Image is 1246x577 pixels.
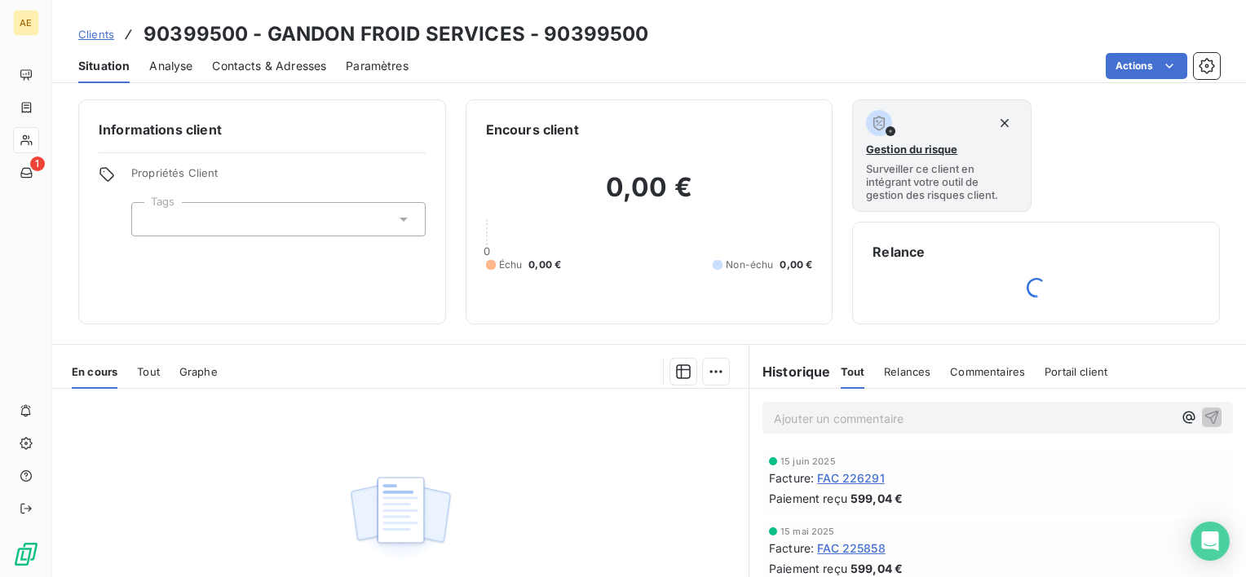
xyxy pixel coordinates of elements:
[1106,53,1187,79] button: Actions
[131,166,426,189] span: Propriétés Client
[769,469,814,487] span: Facture :
[78,58,130,74] span: Situation
[486,120,579,139] h6: Encours client
[851,560,903,577] span: 599,04 €
[528,258,561,272] span: 0,00 €
[866,143,957,156] span: Gestion du risque
[348,468,453,569] img: Empty state
[769,490,847,507] span: Paiement reçu
[78,28,114,41] span: Clients
[852,99,1031,212] button: Gestion du risqueSurveiller ce client en intégrant votre outil de gestion des risques client.
[149,58,192,74] span: Analyse
[212,58,326,74] span: Contacts & Adresses
[749,362,831,381] h6: Historique
[137,365,160,378] span: Tout
[145,212,158,227] input: Ajouter une valeur
[30,156,45,171] span: 1
[486,171,813,220] h2: 0,00 €
[1191,522,1230,561] div: Open Intercom Messenger
[873,242,1200,262] h6: Relance
[817,469,885,487] span: FAC 226291
[851,490,903,507] span: 599,04 €
[769,560,847,577] span: Paiement reçu
[780,456,836,466] span: 15 juin 2025
[179,365,218,378] span: Graphe
[726,258,773,272] span: Non-échu
[769,540,814,557] span: Facture :
[78,26,114,42] a: Clients
[841,365,865,378] span: Tout
[99,120,426,139] h6: Informations client
[72,365,117,378] span: En cours
[13,541,39,567] img: Logo LeanPay
[817,540,886,557] span: FAC 225858
[13,10,39,36] div: AE
[144,20,648,49] h3: 90399500 - GANDON FROID SERVICES - 90399500
[884,365,930,378] span: Relances
[950,365,1025,378] span: Commentaires
[780,526,835,536] span: 15 mai 2025
[346,58,409,74] span: Paramètres
[484,244,490,258] span: 0
[866,162,1017,201] span: Surveiller ce client en intégrant votre outil de gestion des risques client.
[499,258,523,272] span: Échu
[780,258,812,272] span: 0,00 €
[1045,365,1107,378] span: Portail client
